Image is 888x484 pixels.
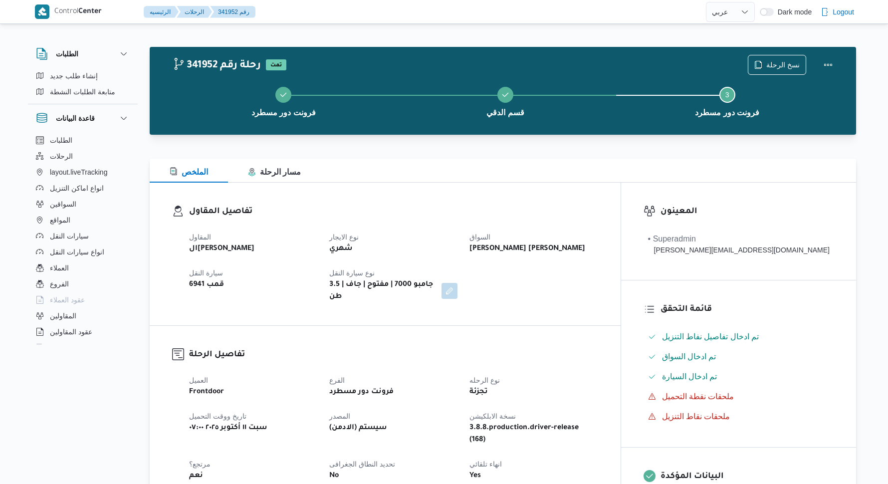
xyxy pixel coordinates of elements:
h3: قاعدة البيانات [56,112,95,124]
h3: الطلبات [56,48,78,60]
span: ملحقات نقاط التنزيل [662,412,730,421]
span: تم ادخال السيارة [662,372,717,381]
span: Logout [833,6,854,18]
b: شهري [329,243,353,255]
b: Yes [469,470,481,482]
button: الرحلات [177,6,212,18]
span: فرونت دور مسطرد [695,107,759,119]
b: ال[PERSON_NAME] [189,243,254,255]
span: نوع الايجار [329,233,359,241]
button: قسم الدقي [395,75,617,127]
button: عقود العملاء [32,292,134,308]
span: إنشاء طلب جديد [50,70,98,82]
span: المقاول [189,233,211,241]
span: السواق [469,233,490,241]
button: ملحقات نقاط التنزيل [644,409,834,425]
b: (سيستم (الادمن [329,422,387,434]
button: العملاء [32,260,134,276]
h2: 341952 رحلة رقم [173,59,261,72]
button: تم ادخال السواق [644,349,834,365]
button: Actions [818,55,838,75]
b: جامبو 7000 | مفتوح | جاف | 3.5 طن [329,279,435,303]
span: ملحقات نقاط التنزيل [662,411,730,423]
span: سيارة النقل [189,269,223,277]
button: Logout [817,2,858,22]
b: سبت ١١ أكتوبر ٢٠٢٥ ٠٧:٠٠ [189,422,267,434]
span: تم ادخال السواق [662,351,716,363]
h3: تفاصيل المقاول [189,205,598,219]
span: تمت [266,59,286,70]
span: قسم الدقي [486,107,524,119]
span: تم ادخال تفاصيل نفاط التنزيل [662,331,759,343]
button: الطلبات [36,48,130,60]
span: الطلبات [50,134,72,146]
span: الفروع [50,278,69,290]
span: انهاء تلقائي [469,460,502,468]
span: انواع سيارات النقل [50,246,104,258]
button: الفروع [32,276,134,292]
button: تم ادخال السيارة [644,369,834,385]
span: انواع اماكن التنزيل [50,182,104,194]
span: تم ادخال تفاصيل نفاط التنزيل [662,332,759,341]
button: فرونت دور مسطرد [173,75,395,127]
span: الرحلات [50,150,73,162]
span: السواقين [50,198,76,210]
span: 3 [725,91,729,99]
button: متابعة الطلبات النشطة [32,84,134,100]
h3: تفاصيل الرحلة [189,348,598,362]
button: 341952 رقم [210,6,255,18]
button: فرونت دور مسطرد [616,75,838,127]
span: تاريخ ووقت التحميل [189,412,246,420]
span: • Superadmin mohamed.nabil@illa.com.eg [648,233,830,255]
b: Frontdoor [189,386,224,398]
svg: Step 2 is complete [501,91,509,99]
button: قاعدة البيانات [36,112,130,124]
b: 3.8.8.production.driver-release (168) [469,422,596,446]
span: الملخص [170,168,208,176]
img: X8yXhbKr1z7QwAAAABJRU5ErkJggg== [35,4,49,19]
h3: البيانات المؤكدة [661,470,834,484]
span: Dark mode [774,8,812,16]
span: سيارات النقل [50,230,89,242]
b: No [329,470,339,482]
b: فرونت دور مسطرد [329,386,394,398]
span: نسخة الابلكيشن [469,412,516,420]
span: مرتجع؟ [189,460,211,468]
button: إنشاء طلب جديد [32,68,134,84]
span: نوع الرحله [469,376,500,384]
button: الرحلات [32,148,134,164]
span: تحديد النطاق الجغرافى [329,460,395,468]
span: نسخ الرحلة [766,59,800,71]
span: المقاولين [50,310,76,322]
div: • Superadmin [648,233,830,245]
span: الفرع [329,376,345,384]
button: المقاولين [32,308,134,324]
span: متابعة الطلبات النشطة [50,86,115,98]
b: قمب 6941 [189,279,224,291]
button: عقود المقاولين [32,324,134,340]
span: تم ادخال السيارة [662,371,717,383]
span: مسار الرحلة [248,168,301,176]
button: تم ادخال تفاصيل نفاط التنزيل [644,329,834,345]
span: ملحقات نقطة التحميل [662,392,734,401]
button: ملحقات نقطة التحميل [644,389,834,405]
b: تمت [270,62,282,68]
svg: Step 1 is complete [279,91,287,99]
div: قاعدة البيانات [28,132,138,348]
button: الطلبات [32,132,134,148]
button: layout.liveTracking [32,164,134,180]
span: فرونت دور مسطرد [251,107,316,119]
span: نوع سيارة النقل [329,269,375,277]
button: انواع اماكن التنزيل [32,180,134,196]
b: نعم [189,470,203,482]
span: اجهزة التليفون [50,342,91,354]
button: نسخ الرحلة [748,55,806,75]
button: سيارات النقل [32,228,134,244]
b: [PERSON_NAME] [PERSON_NAME] [469,243,585,255]
span: العملاء [50,262,69,274]
h3: قائمة التحقق [661,303,834,316]
span: المواقع [50,214,70,226]
span: تم ادخال السواق [662,352,716,361]
span: عقود العملاء [50,294,85,306]
span: ملحقات نقطة التحميل [662,391,734,403]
